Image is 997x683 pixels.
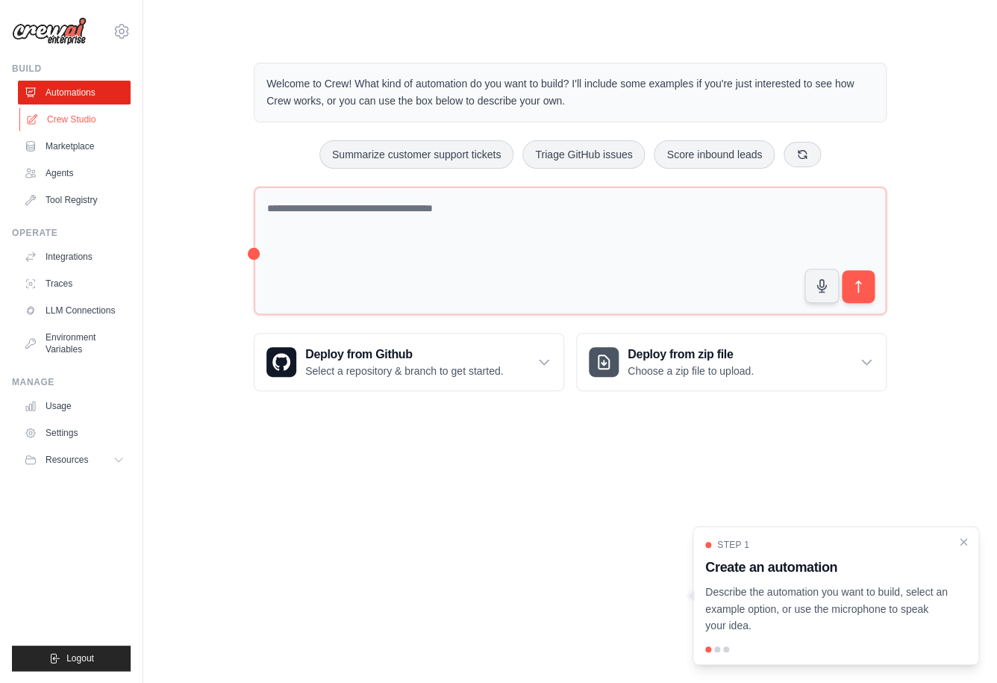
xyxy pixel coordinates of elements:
[12,376,131,388] div: Manage
[266,75,874,110] p: Welcome to Crew! What kind of automation do you want to build? I'll include some examples if you'...
[922,611,997,683] div: Widget de chat
[522,140,645,169] button: Triage GitHub issues
[922,611,997,683] iframe: Chat Widget
[12,646,131,671] button: Logout
[18,245,131,269] a: Integrations
[18,188,131,212] a: Tool Registry
[46,454,88,466] span: Resources
[18,448,131,472] button: Resources
[957,536,969,548] button: Close walkthrough
[18,81,131,105] a: Automations
[18,421,131,445] a: Settings
[18,299,131,322] a: LLM Connections
[305,364,503,378] p: Select a repository & branch to get started.
[19,107,132,131] a: Crew Studio
[628,346,754,364] h3: Deploy from zip file
[319,140,513,169] button: Summarize customer support tickets
[12,17,87,46] img: Logo
[305,346,503,364] h3: Deploy from Github
[705,584,948,634] p: Describe the automation you want to build, select an example option, or use the microphone to spe...
[66,652,94,664] span: Logout
[18,394,131,418] a: Usage
[705,557,948,578] h3: Create an automation
[654,140,775,169] button: Score inbound leads
[18,161,131,185] a: Agents
[628,364,754,378] p: Choose a zip file to upload.
[18,134,131,158] a: Marketplace
[12,63,131,75] div: Build
[12,227,131,239] div: Operate
[717,539,749,551] span: Step 1
[18,272,131,296] a: Traces
[18,325,131,361] a: Environment Variables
